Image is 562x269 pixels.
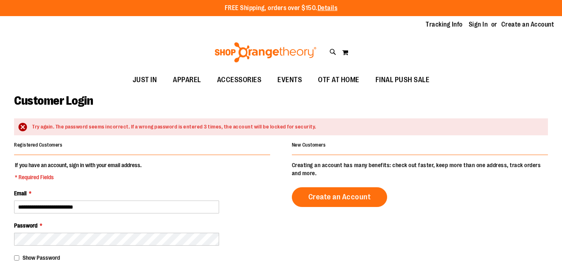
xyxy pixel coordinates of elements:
span: JUST IN [133,71,157,89]
strong: New Customers [292,142,326,148]
a: Details [318,4,338,12]
span: ACCESSORIES [217,71,262,89]
span: Email [14,190,27,197]
a: EVENTS [269,71,310,89]
a: JUST IN [125,71,165,89]
a: OTF AT HOME [310,71,367,89]
span: APPAREL [173,71,201,89]
strong: Registered Customers [14,142,62,148]
p: FREE Shipping, orders over $150. [225,4,338,13]
a: Create an Account [292,187,388,207]
span: FINAL PUSH SALE [375,71,430,89]
p: Creating an account has many benefits: check out faster, keep more than one address, track orders... [292,161,548,177]
a: ACCESSORIES [209,71,270,89]
span: * Required Fields [15,173,142,181]
a: APPAREL [165,71,209,89]
a: Create an Account [501,20,554,29]
legend: If you have an account, sign in with your email address. [14,161,142,181]
span: OTF AT HOME [318,71,359,89]
span: Show Password [23,255,60,261]
span: EVENTS [277,71,302,89]
img: Shop Orangetheory [213,42,318,62]
span: Create an Account [308,192,371,201]
div: Try again. The password seems incorrect. If a wrong password is entered 3 times, the account will... [32,123,540,131]
span: Password [14,222,37,229]
a: FINAL PUSH SALE [367,71,438,89]
span: Customer Login [14,94,93,108]
a: Tracking Info [426,20,463,29]
a: Sign In [469,20,488,29]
